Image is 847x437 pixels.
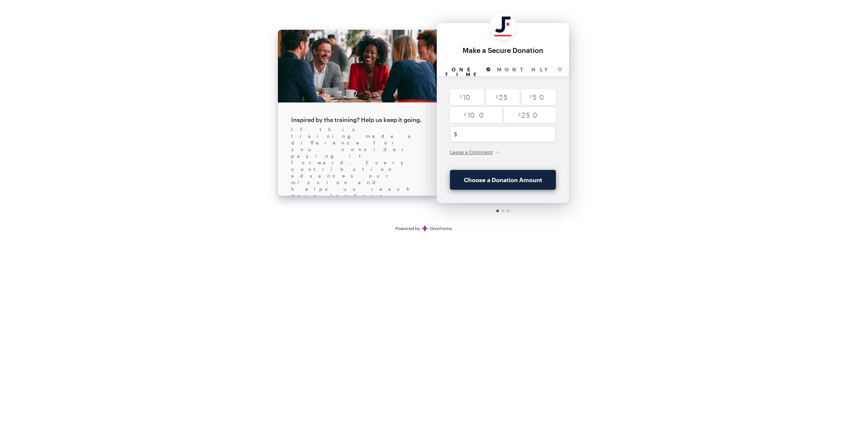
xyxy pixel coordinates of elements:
img: image_15.png [278,30,437,102]
span: Leave a Comment [450,149,493,155]
div: If this training made a difference for you, consider paying it forward. Every contribution advanc... [291,126,423,285]
div: Make a Secure Donation [443,46,562,54]
a: Secure DonationsPowered byGiveForms [395,226,452,231]
button: Leave a Comment [450,149,499,155]
div: Inspired by the training? Help us keep it going. [291,116,423,124]
button: Choose a Donation Amount [450,170,556,190]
